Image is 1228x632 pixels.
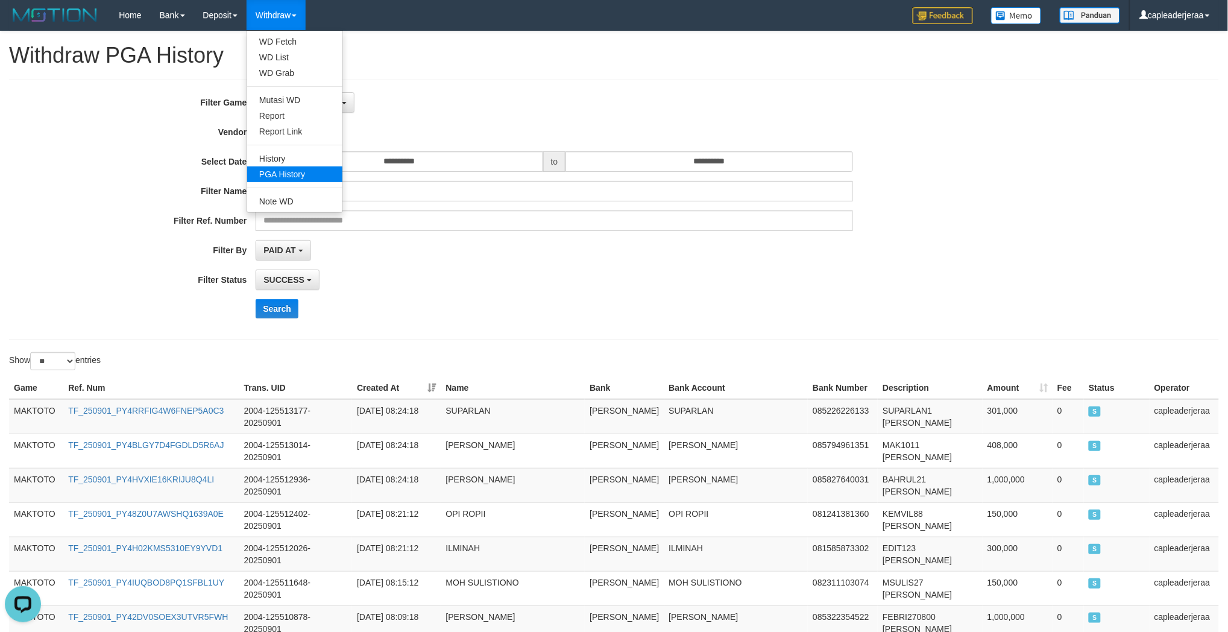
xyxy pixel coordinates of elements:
[808,537,878,571] td: 081585873302
[1053,537,1084,571] td: 0
[664,468,808,502] td: [PERSON_NAME]
[878,502,983,537] td: KEMVIL88 [PERSON_NAME]
[878,377,983,399] th: Description
[352,537,441,571] td: [DATE] 08:21:12
[808,377,878,399] th: Bank Number
[1089,406,1101,417] span: SUCCESS
[441,502,585,537] td: OPI ROPII
[1089,578,1101,589] span: SUCCESS
[263,275,304,285] span: SUCCESS
[878,468,983,502] td: BAHRUL21 [PERSON_NAME]
[1053,377,1084,399] th: Fee
[239,399,352,434] td: 2004-125513177-20250901
[247,92,342,108] a: Mutasi WD
[63,377,239,399] th: Ref. Num
[1150,502,1219,537] td: capleaderjeraa
[247,166,342,182] a: PGA History
[441,377,585,399] th: Name
[1060,7,1120,24] img: panduan.png
[1150,434,1219,468] td: capleaderjeraa
[352,502,441,537] td: [DATE] 08:21:12
[68,612,228,622] a: TF_250901_PY42DV0SOEX3UTVR5FWH
[9,502,63,537] td: MAKTOTO
[664,377,808,399] th: Bank Account
[239,377,352,399] th: Trans. UID
[441,571,585,605] td: MOH SULISTIONO
[263,245,295,255] span: PAID AT
[352,571,441,605] td: [DATE] 08:15:12
[68,440,224,450] a: TF_250901_PY4BLGY7D4FGDLD5R6AJ
[239,537,352,571] td: 2004-125512026-20250901
[664,502,808,537] td: OPI ROPII
[9,537,63,571] td: MAKTOTO
[1150,571,1219,605] td: capleaderjeraa
[68,509,224,519] a: TF_250901_PY48Z0U7AWSHQ1639A0E
[808,434,878,468] td: 085794961351
[441,537,585,571] td: ILMINAH
[441,468,585,502] td: [PERSON_NAME]
[247,151,342,166] a: History
[808,468,878,502] td: 085827640031
[247,124,342,139] a: Report Link
[352,434,441,468] td: [DATE] 08:24:18
[664,434,808,468] td: [PERSON_NAME]
[239,571,352,605] td: 2004-125511648-20250901
[983,502,1053,537] td: 150,000
[1053,571,1084,605] td: 0
[808,571,878,605] td: 082311103074
[991,7,1042,24] img: Button%20Memo.svg
[664,399,808,434] td: SUPARLAN
[1150,468,1219,502] td: capleaderjeraa
[247,194,342,209] a: Note WD
[256,270,320,290] button: SUCCESS
[585,502,664,537] td: [PERSON_NAME]
[247,49,342,65] a: WD List
[441,399,585,434] td: SUPARLAN
[5,5,41,41] button: Open LiveChat chat widget
[9,43,1219,68] h1: Withdraw PGA History
[983,377,1053,399] th: Amount: activate to sort column ascending
[585,377,664,399] th: Bank
[247,34,342,49] a: WD Fetch
[878,399,983,434] td: SUPARLAN1 [PERSON_NAME]
[983,434,1053,468] td: 408,000
[1053,502,1084,537] td: 0
[808,399,878,434] td: 085226226133
[1084,377,1150,399] th: Status
[1150,399,1219,434] td: capleaderjeraa
[1089,510,1101,520] span: SUCCESS
[68,475,214,484] a: TF_250901_PY4HVXIE16KRIJU8Q4LI
[352,399,441,434] td: [DATE] 08:24:18
[1053,434,1084,468] td: 0
[1089,613,1101,623] span: SUCCESS
[878,434,983,468] td: MAK1011 [PERSON_NAME]
[664,571,808,605] td: MOH SULISTIONO
[9,6,101,24] img: MOTION_logo.png
[352,377,441,399] th: Created At: activate to sort column ascending
[247,108,342,124] a: Report
[983,468,1053,502] td: 1,000,000
[878,571,983,605] td: MSULIS27 [PERSON_NAME]
[68,406,224,416] a: TF_250901_PY4RRFIG4W6FNEP5A0C3
[1089,441,1101,451] span: SUCCESS
[983,399,1053,434] td: 301,000
[664,537,808,571] td: ILMINAH
[1053,399,1084,434] td: 0
[585,468,664,502] td: [PERSON_NAME]
[68,578,224,587] a: TF_250901_PY4IUQBOD8PQ1SFBL1UY
[1089,475,1101,485] span: SUCCESS
[1053,468,1084,502] td: 0
[913,7,973,24] img: Feedback.jpg
[878,537,983,571] td: EDIT123 [PERSON_NAME]
[9,571,63,605] td: MAKTOTO
[1150,377,1219,399] th: Operator
[9,352,101,370] label: Show entries
[1150,537,1219,571] td: capleaderjeraa
[441,434,585,468] td: [PERSON_NAME]
[983,571,1053,605] td: 150,000
[585,571,664,605] td: [PERSON_NAME]
[352,468,441,502] td: [DATE] 08:24:18
[30,352,75,370] select: Showentries
[1089,544,1101,554] span: SUCCESS
[983,537,1053,571] td: 300,000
